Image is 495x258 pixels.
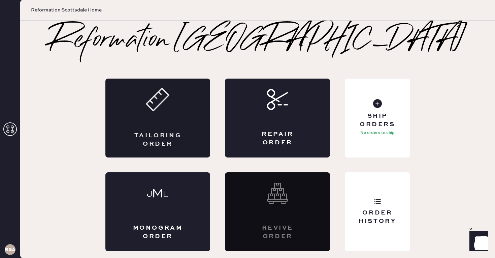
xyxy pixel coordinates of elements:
div: Repair Order [252,130,303,147]
div: Tailoring Order [132,132,184,148]
h3: RSA [5,247,15,252]
iframe: Front Chat [463,228,492,257]
div: Order History [350,209,404,226]
div: Interested? Contact us at care@hemster.co [225,172,330,251]
div: Ship Orders [350,112,404,129]
div: Monogram Order [132,224,184,241]
div: Revive order [252,224,303,241]
span: Reformation Scottsdale Home [31,7,102,13]
h2: Reformation [GEOGRAPHIC_DATA] [49,27,466,54]
p: No orders to ship [360,129,395,137]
